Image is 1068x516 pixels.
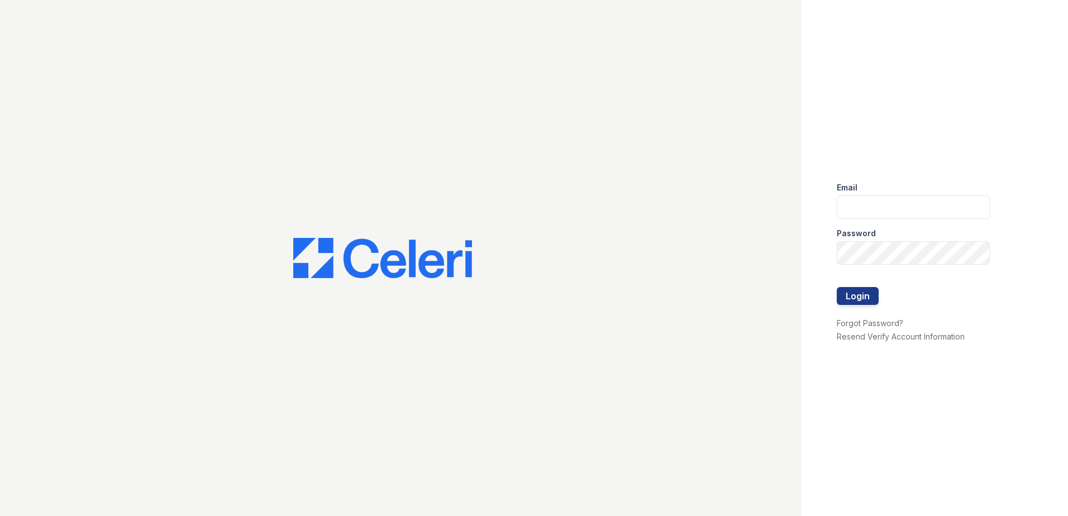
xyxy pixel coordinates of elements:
[837,287,879,305] button: Login
[837,182,857,193] label: Email
[293,238,472,278] img: CE_Logo_Blue-a8612792a0a2168367f1c8372b55b34899dd931a85d93a1a3d3e32e68fde9ad4.png
[837,228,876,239] label: Password
[837,332,965,341] a: Resend Verify Account Information
[837,318,903,328] a: Forgot Password?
